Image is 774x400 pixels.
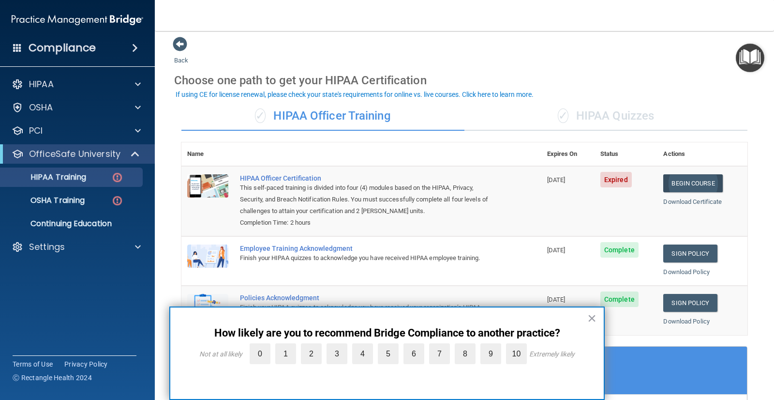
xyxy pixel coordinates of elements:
[13,359,53,369] a: Terms of Use
[240,174,493,182] div: HIPAA Officer Certification
[240,294,493,302] div: Policies Acknowledgment
[255,108,266,123] span: ✓
[558,108,568,123] span: ✓
[547,246,566,254] span: [DATE]
[240,252,493,264] div: Finish your HIPAA quizzes to acknowledge you have received HIPAA employee training.
[403,343,424,364] label: 6
[240,245,493,252] div: Employee Training Acknowledgment
[240,302,493,325] div: Finish your HIPAA quizzes to acknowledge you have received your organization’s HIPAA policies.
[600,172,632,187] span: Expired
[29,102,53,113] p: OSHA
[541,142,595,166] th: Expires On
[111,171,123,184] img: danger-circle.6113f641.png
[736,44,764,72] button: Open Resource Center
[6,172,86,182] p: HIPAA Training
[240,182,493,217] div: This self-paced training is divided into four (4) modules based on the HIPAA, Privacy, Security, ...
[6,219,138,229] p: Continuing Education
[455,343,476,364] label: 8
[176,91,534,98] div: If using CE for license renewal, please check your state's requirements for online vs. live cours...
[429,343,450,364] label: 7
[587,310,596,326] button: Close
[13,373,92,383] span: Ⓒ Rectangle Health 2024
[29,241,65,253] p: Settings
[663,245,717,262] a: Sign Policy
[506,343,527,364] label: 10
[190,327,584,339] p: How likely are you to recommend Bridge Compliance to another practice?
[547,296,566,303] span: [DATE]
[29,125,43,137] p: PCI
[663,268,710,276] a: Download Policy
[663,294,717,312] a: Sign Policy
[327,343,347,364] label: 3
[275,343,296,364] label: 1
[181,142,234,166] th: Name
[663,318,710,325] a: Download Policy
[600,292,639,307] span: Complete
[181,102,464,131] div: HIPAA Officer Training
[174,45,188,64] a: Back
[547,176,566,184] span: [DATE]
[600,242,639,258] span: Complete
[29,78,54,90] p: HIPAA
[12,10,143,30] img: PMB logo
[64,359,108,369] a: Privacy Policy
[301,343,322,364] label: 2
[174,90,535,99] button: If using CE for license renewal, please check your state's requirements for online vs. live cours...
[29,41,96,55] h4: Compliance
[480,343,501,364] label: 9
[663,198,722,205] a: Download Certificate
[595,142,657,166] th: Status
[174,66,755,94] div: Choose one path to get your HIPAA Certification
[250,343,270,364] label: 0
[378,343,399,364] label: 5
[352,343,373,364] label: 4
[29,148,120,160] p: OfficeSafe University
[464,102,747,131] div: HIPAA Quizzes
[657,142,747,166] th: Actions
[6,196,85,205] p: OSHA Training
[240,217,493,229] div: Completion Time: 2 hours
[529,350,575,358] div: Extremely likely
[199,350,242,358] div: Not at all likely
[663,174,722,192] a: Begin Course
[111,195,123,207] img: danger-circle.6113f641.png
